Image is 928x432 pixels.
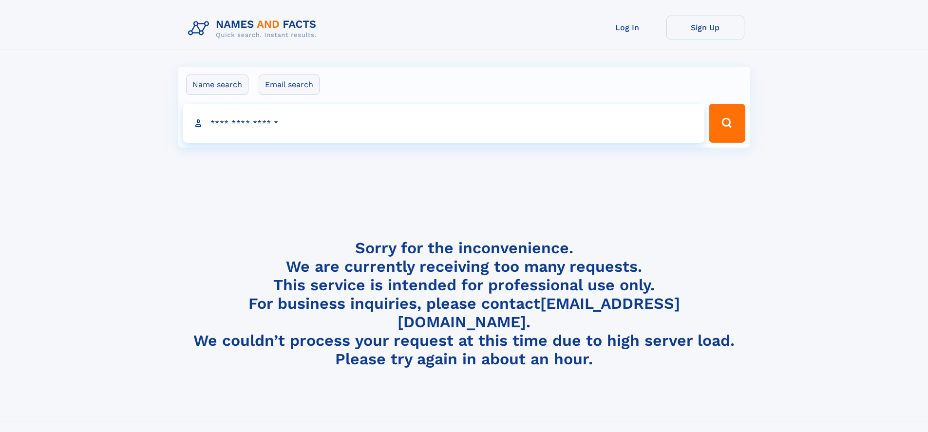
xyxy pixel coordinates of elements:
[186,75,248,95] label: Name search
[259,75,320,95] label: Email search
[588,16,666,39] a: Log In
[709,104,745,143] button: Search Button
[184,16,324,42] img: Logo Names and Facts
[183,104,705,143] input: search input
[666,16,744,39] a: Sign Up
[398,294,680,331] a: [EMAIL_ADDRESS][DOMAIN_NAME]
[184,239,744,369] h4: Sorry for the inconvenience. We are currently receiving too many requests. This service is intend...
